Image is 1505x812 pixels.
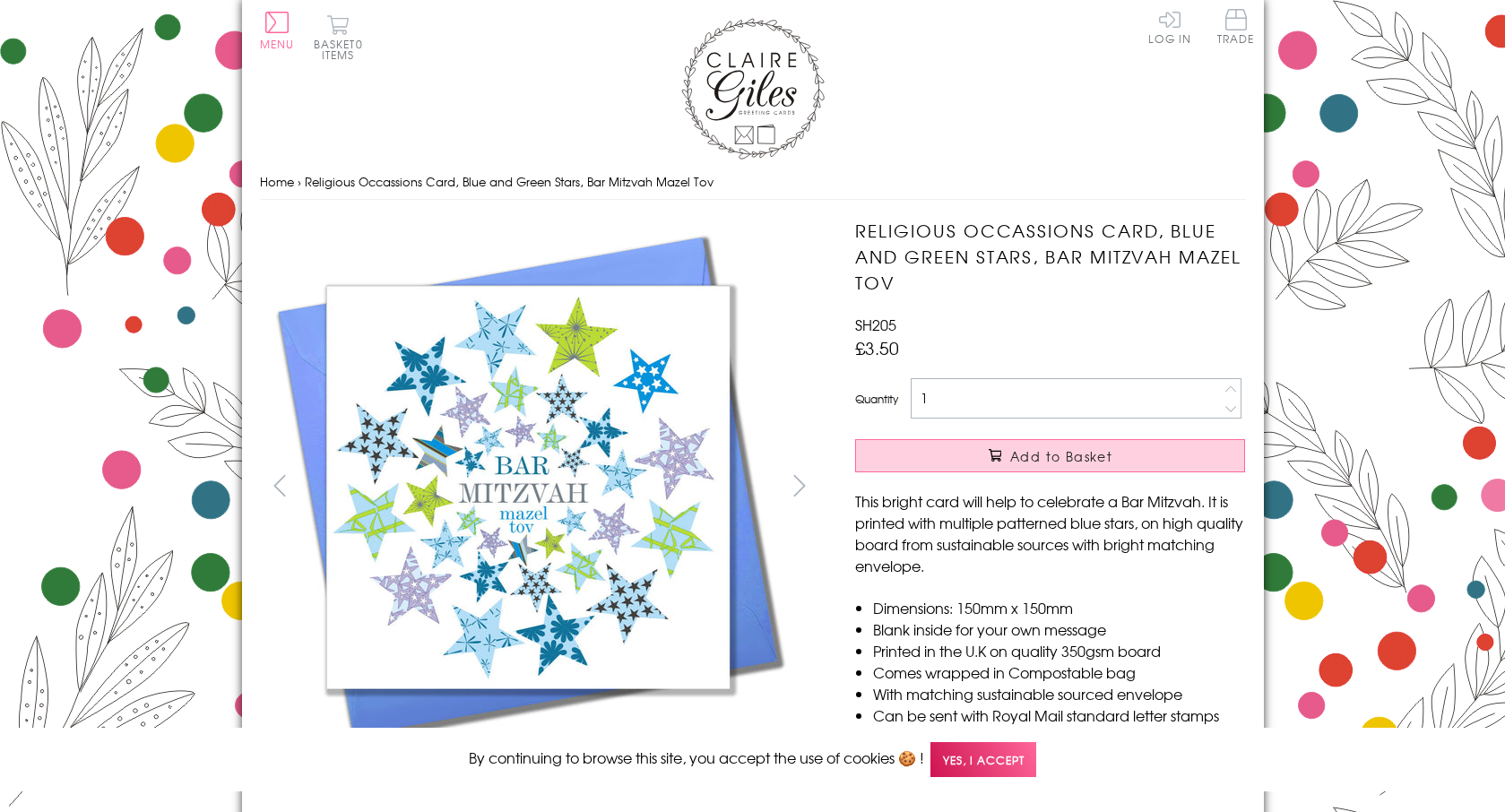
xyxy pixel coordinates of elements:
[260,164,1246,201] nav: breadcrumbs
[855,439,1245,472] button: Add to Basket
[260,218,798,756] img: Religious Occassions Card, Blue and Green Stars, Bar Mitzvah Mazel Tov
[322,36,363,63] span: 0 items
[873,640,1245,661] li: Printed in the U.K on quality 350gsm board
[873,704,1245,726] li: Can be sent with Royal Mail standard letter stamps
[873,618,1245,640] li: Blank inside for your own message
[298,173,301,190] span: ›
[681,18,825,160] img: Claire Giles Greetings Cards
[873,597,1245,618] li: Dimensions: 150mm x 150mm
[873,661,1245,683] li: Comes wrapped in Compostable bag
[779,465,819,505] button: next
[314,14,363,60] button: Basket0 items
[930,742,1036,777] span: Yes, I accept
[305,173,714,190] span: Religious Occassions Card, Blue and Green Stars, Bar Mitzvah Mazel Tov
[855,490,1245,576] p: This bright card will help to celebrate a Bar Mitzvah. It is printed with multiple patterned blue...
[873,683,1245,704] li: With matching sustainable sourced envelope
[260,173,294,190] a: Home
[855,218,1245,295] h1: Religious Occassions Card, Blue and Green Stars, Bar Mitzvah Mazel Tov
[260,465,300,505] button: prev
[1010,447,1112,465] span: Add to Basket
[1217,9,1255,48] a: Trade
[855,314,896,335] span: SH205
[260,12,295,49] button: Menu
[855,335,899,360] span: £3.50
[260,36,295,52] span: Menu
[1148,9,1191,44] a: Log In
[855,391,898,407] label: Quantity
[1217,9,1255,44] span: Trade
